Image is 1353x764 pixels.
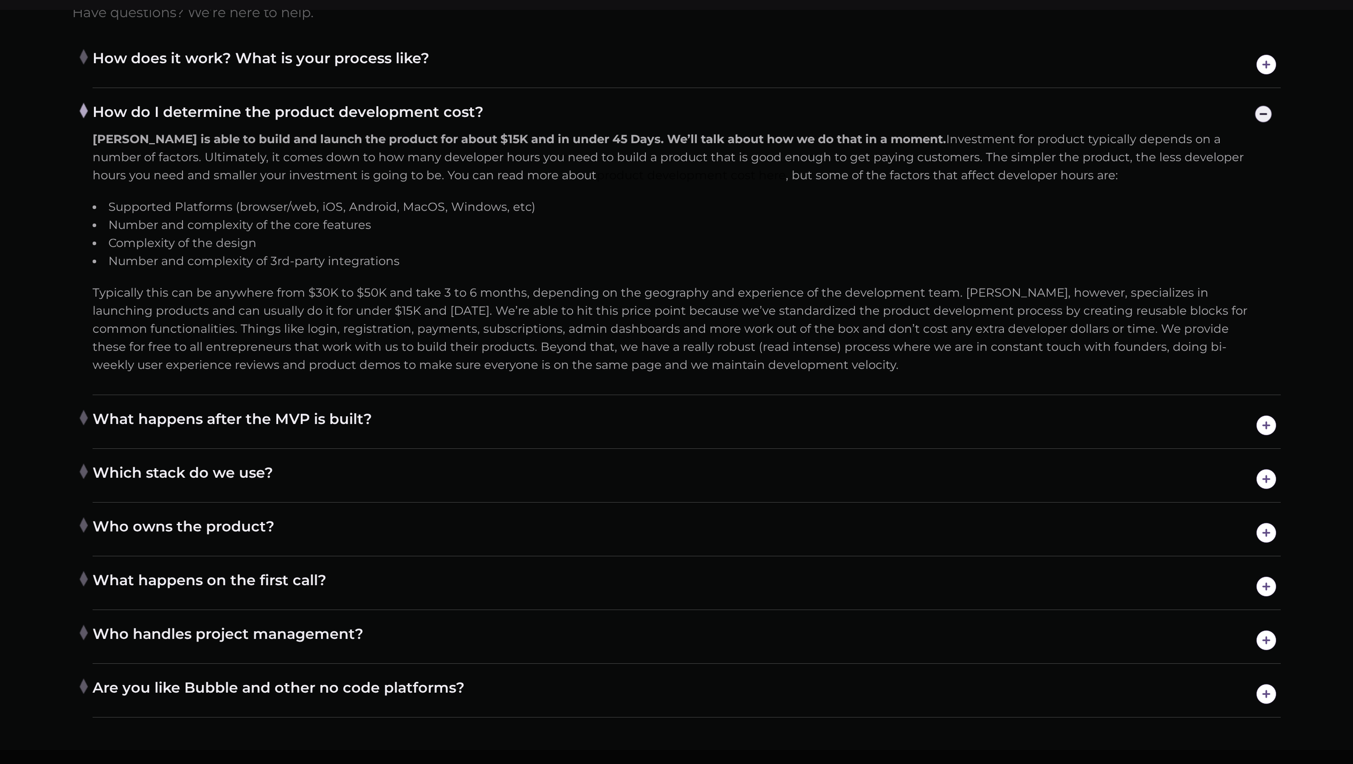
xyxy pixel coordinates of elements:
img: plus-1 [75,515,93,535]
h4: What happens on the first call? [93,571,1281,602]
h4: How do I determine the product development cost? [93,102,1281,126]
span: Complexity of the design [93,234,1254,252]
img: plus-1 [75,407,93,428]
img: plus-1 [75,47,93,67]
img: open-icon [1252,463,1281,495]
img: plus-1 [75,676,93,696]
p: Typically this can be anywhere from $30K to $50K and take 3 to 6 months, depending on the geograp... [93,284,1254,374]
h4: How does it work? What is your process like? [93,49,1281,80]
a: product development cost here [597,168,786,182]
img: open-icon [1252,49,1281,80]
span: Number and complexity of 3rd-party integrations [93,252,1254,270]
span: Number and complexity of the core features [93,216,1254,234]
img: open-icon [1252,624,1281,656]
p: Investment for product typically depends on a number of factors. Ultimately, it comes down to how... [93,130,1254,184]
h4: What happens after the MVP is built? [93,410,1281,441]
h4: Who handles project management? [93,624,1281,656]
img: open-icon [1252,571,1281,602]
img: close-icon [1252,102,1275,126]
img: open-icon [1252,678,1281,710]
h4: Are you like Bubble and other no code platforms? [93,678,1281,710]
b: [PERSON_NAME] is able to build and launch the product for about $15K and in under 45 Days. We’ll ... [93,132,946,146]
img: plus-1 [75,100,93,121]
img: plus-1 [75,568,93,589]
h4: Who owns the product? [93,517,1281,549]
span: Supported Platforms (browser/web, iOS, Android, MacOS, Windows, etc) [93,198,1254,216]
img: open-icon [1252,410,1281,441]
h4: Which stack do we use? [93,463,1281,495]
p: Have questions? We’re here to help. [72,8,1281,18]
img: plus-1 [75,622,93,643]
img: open-icon [1252,517,1281,549]
img: plus-1 [75,461,93,481]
